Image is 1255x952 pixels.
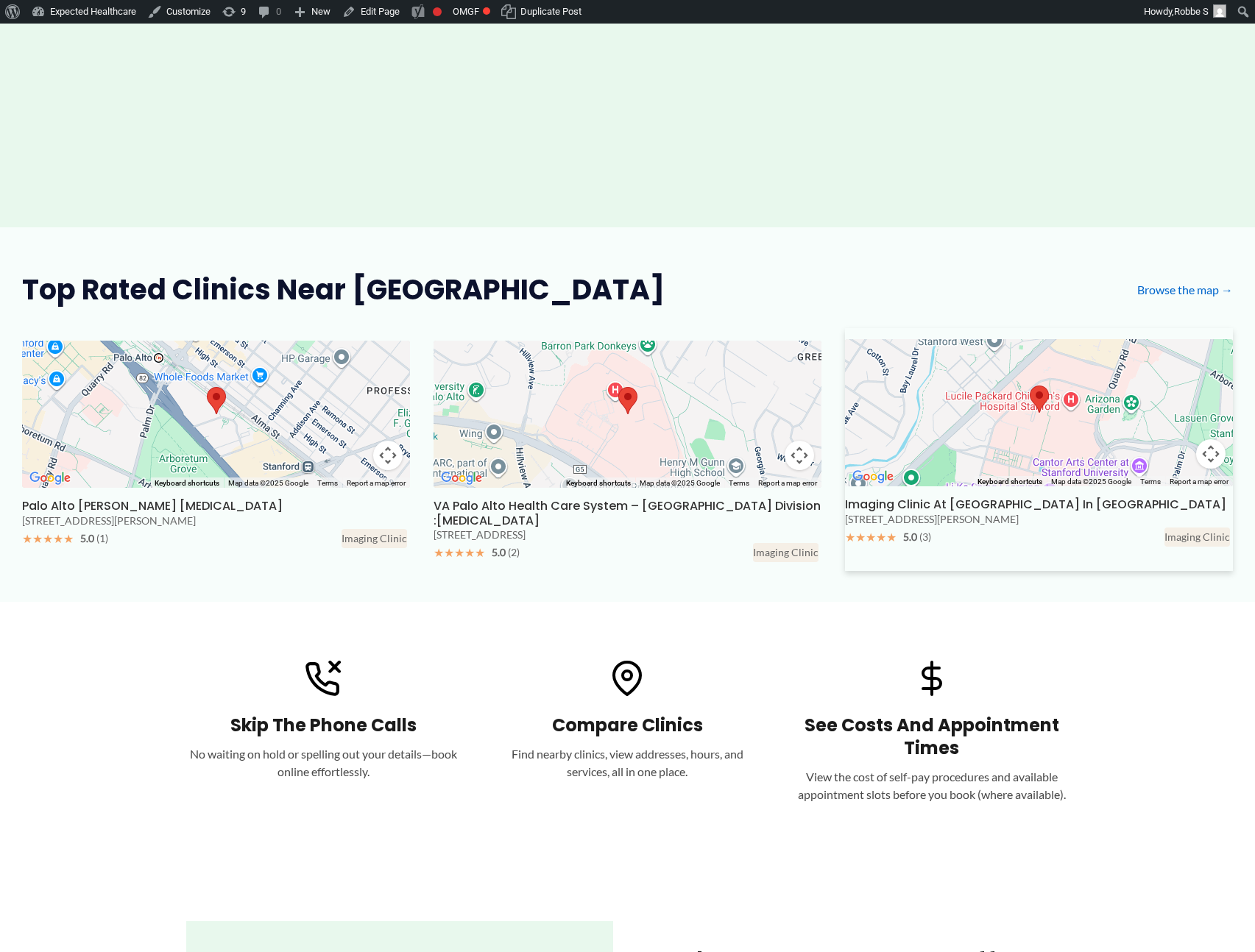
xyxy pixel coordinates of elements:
[155,478,219,489] button: Keyboard shortcuts
[903,530,917,543] span: 5.0
[80,532,94,544] span: 5.0
[845,512,1233,527] div: [STREET_ADDRESS][PERSON_NAME]
[1140,477,1161,486] a: Terms (opens in new tab)
[618,387,637,414] div: VA Palo Alto Health Care System &#8211; Palo Alto Division :Radiology
[753,543,819,562] div: Imaging Clinic
[640,479,720,487] span: Map data ©2025 Google
[1030,386,1049,413] div: Imaging Clinic at Advanced Medicine Center Building in Palo Alto
[886,526,897,548] span: ★
[437,469,486,488] img: Google
[508,546,520,558] span: (2)
[32,527,43,550] span: ★
[492,546,506,558] span: 5.0
[1196,439,1226,469] button: Map camera controls
[22,499,283,513] h3: Palo Alto [PERSON_NAME] [MEDICAL_DATA]
[228,479,308,487] span: Map data ©2025 Google
[464,541,475,564] span: ★
[876,526,886,548] span: ★
[434,499,821,527] h3: VA Palo Alto Health Care System – [GEOGRAPHIC_DATA] Division :[MEDICAL_DATA]
[22,271,665,308] h2: Top Rated Clinics Near [GEOGRAPHIC_DATA]
[978,477,1042,487] button: Keyboard shortcuts
[342,529,407,548] div: Imaging Clinic
[444,541,454,564] span: ★
[1170,477,1229,486] a: Report a map error
[475,541,485,564] span: ★
[26,469,74,488] img: Google
[317,479,338,487] a: Terms (opens in new tab)
[434,527,821,542] div: [STREET_ADDRESS]
[434,330,821,572] a: MapVA Palo Alto Health Care System &#8211; Palo Alto Division :Radiology VA Palo Alto Health Care...
[566,478,631,489] button: Keyboard shortcuts
[207,387,226,414] div: Palo Alto Wells MRI
[609,661,645,696] img: Location icon
[454,541,464,564] span: ★
[845,497,1226,511] h3: Imaging Clinic at [GEOGRAPHIC_DATA] in [GEOGRAPHIC_DATA]
[22,330,410,572] a: MapPalo Alto Wells MRI Palo Alto [PERSON_NAME] [MEDICAL_DATA] [STREET_ADDRESS][PERSON_NAME] ★★★★★...
[43,527,53,550] span: ★
[1051,477,1131,486] span: Map data ©2025 Google
[914,661,950,696] img: Cost icon
[490,714,765,736] h3: Compare Clinics
[794,768,1069,803] p: View the cost of self-pay procedures and available appointment slots before you book (where avail...
[347,479,406,487] a: Report a map error
[96,532,108,544] span: (1)
[849,467,897,486] img: Google
[729,479,749,487] a: Terms (opens in new tab)
[866,526,876,548] span: ★
[845,328,1233,571] a: MapImaging Clinic at Advanced Medicine Center Building in Palo Alto Imaging Clinic at [GEOGRAPHIC...
[785,441,814,470] button: Map camera controls
[758,479,817,487] a: Report a map error
[433,7,442,16] div: Focus keyphrase not set
[849,467,897,486] a: Open this area in Google Maps (opens a new window)
[845,526,855,548] span: ★
[1174,6,1209,17] span: Robbe S
[373,441,403,470] button: Map camera controls
[919,530,931,543] span: (3)
[794,714,1069,759] h3: See Costs and Appointment Times
[22,514,410,528] div: [STREET_ADDRESS][PERSON_NAME]
[22,527,32,550] span: ★
[855,526,866,548] span: ★
[186,745,461,781] p: No waiting on hold or spelling out your details—book online effortlessly.
[63,527,74,550] span: ★
[53,527,63,550] span: ★
[186,714,461,736] h3: Skip the Phone Calls
[490,745,765,781] p: Find nearby clinics, view addresses, hours, and services, all in one place.
[305,661,341,696] img: Phone icon
[437,469,486,488] a: Open this area in Google Maps (opens a new window)
[26,469,74,488] a: Open this area in Google Maps (opens a new window)
[1164,527,1230,547] div: Imaging Clinic
[434,541,444,564] span: ★
[1137,279,1233,301] a: Browse the map →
